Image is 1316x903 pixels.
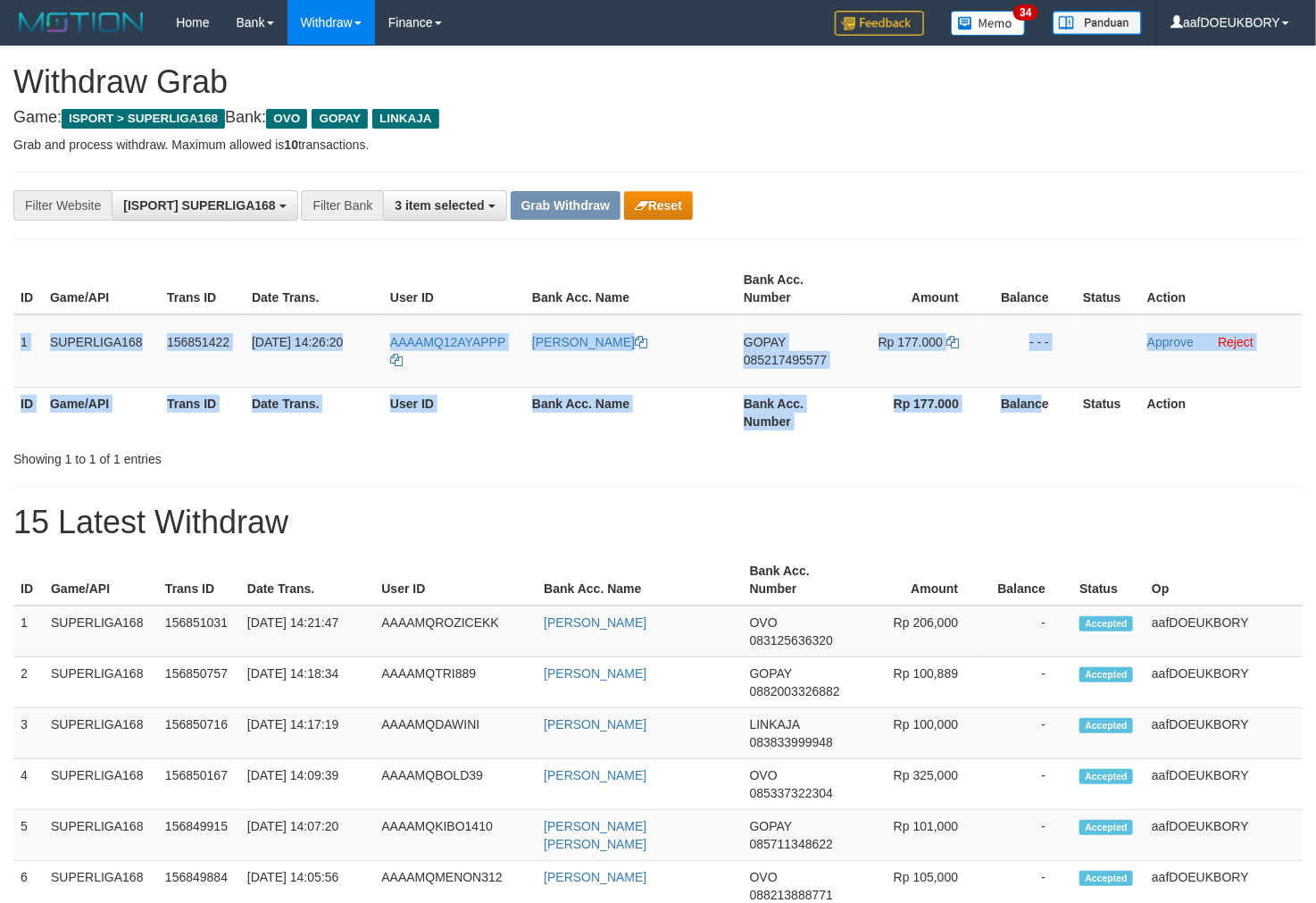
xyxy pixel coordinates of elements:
[1218,335,1254,349] a: Reject
[390,335,505,367] a: AAAAMQ12AYAPPP
[537,555,742,606] th: Bank Acc. Name
[854,657,986,708] td: Rp 100,889
[240,708,375,759] td: [DATE] 14:17:19
[13,606,44,657] td: 1
[1147,335,1194,349] a: Approve
[985,759,1072,810] td: -
[744,353,827,367] span: Copy 085217495577 to clipboard
[158,810,240,861] td: 156849915
[167,335,229,349] span: 156851422
[1079,616,1133,631] span: Accepted
[750,735,833,749] span: Copy 083833999948 to clipboard
[1145,708,1303,759] td: aafDOEUKBORY
[245,387,383,438] th: Date Trans.
[737,387,850,438] th: Bank Acc. Number
[544,615,646,630] a: [PERSON_NAME]
[123,198,275,213] span: [ISPORT] SUPERLIGA168
[532,335,647,349] a: [PERSON_NAME]
[13,657,44,708] td: 2
[13,136,1303,154] p: Grab and process withdraw. Maximum allowed is transactions.
[13,708,44,759] td: 3
[854,759,986,810] td: Rp 325,000
[44,708,158,759] td: SUPERLIGA168
[240,555,375,606] th: Date Trans.
[240,606,375,657] td: [DATE] 14:21:47
[750,666,792,681] span: GOPAY
[986,314,1076,388] td: - - -
[43,263,160,314] th: Game/API
[13,505,1303,540] h1: 15 Latest Withdraw
[850,387,986,438] th: Rp 177.000
[43,314,160,388] td: SUPERLIGA168
[252,335,343,349] span: [DATE] 14:26:20
[395,198,484,213] span: 3 item selected
[985,606,1072,657] td: -
[112,190,297,221] button: [ISPORT] SUPERLIGA168
[383,190,506,221] button: 3 item selected
[1145,810,1303,861] td: aafDOEUKBORY
[1145,606,1303,657] td: aafDOEUKBORY
[13,555,44,606] th: ID
[985,657,1072,708] td: -
[372,109,439,129] span: LINKAJA
[1079,820,1133,835] span: Accepted
[266,109,307,129] span: OVO
[525,263,737,314] th: Bank Acc. Name
[13,263,43,314] th: ID
[158,657,240,708] td: 156850757
[1076,263,1140,314] th: Status
[374,708,537,759] td: AAAAMQDAWINI
[13,109,1303,127] h4: Game: Bank:
[985,810,1072,861] td: -
[750,717,800,732] span: LINKAJA
[750,819,792,833] span: GOPAY
[1072,555,1145,606] th: Status
[240,657,375,708] td: [DATE] 14:18:34
[750,633,833,648] span: Copy 083125636320 to clipboard
[986,387,1076,438] th: Balance
[743,555,854,606] th: Bank Acc. Number
[624,191,693,220] button: Reset
[374,810,537,861] td: AAAAMQKIBO1410
[1079,871,1133,886] span: Accepted
[750,786,833,800] span: Copy 085337322304 to clipboard
[374,555,537,606] th: User ID
[985,555,1072,606] th: Balance
[835,11,924,36] img: Feedback.jpg
[13,9,149,36] img: MOTION_logo.png
[160,387,245,438] th: Trans ID
[13,759,44,810] td: 4
[158,606,240,657] td: 156851031
[284,138,298,152] strong: 10
[301,190,383,221] div: Filter Bank
[44,810,158,861] td: SUPERLIGA168
[44,606,158,657] td: SUPERLIGA168
[854,606,986,657] td: Rp 206,000
[879,335,943,349] span: Rp 177.000
[158,759,240,810] td: 156850167
[1013,4,1037,21] span: 34
[737,263,850,314] th: Bank Acc. Number
[374,606,537,657] td: AAAAMQROZICEKK
[544,717,646,732] a: [PERSON_NAME]
[1079,769,1133,784] span: Accepted
[1145,759,1303,810] td: aafDOEUKBORY
[62,109,225,129] span: ISPORT > SUPERLIGA168
[986,263,1076,314] th: Balance
[245,263,383,314] th: Date Trans.
[750,870,778,884] span: OVO
[544,768,646,782] a: [PERSON_NAME]
[951,11,1026,36] img: Button%20Memo.svg
[854,555,986,606] th: Amount
[750,837,833,851] span: Copy 085711348622 to clipboard
[511,191,621,220] button: Grab Withdraw
[13,314,43,388] td: 1
[854,810,986,861] td: Rp 101,000
[43,387,160,438] th: Game/API
[1079,718,1133,733] span: Accepted
[44,555,158,606] th: Game/API
[44,759,158,810] td: SUPERLIGA168
[383,387,525,438] th: User ID
[750,615,778,630] span: OVO
[13,810,44,861] td: 5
